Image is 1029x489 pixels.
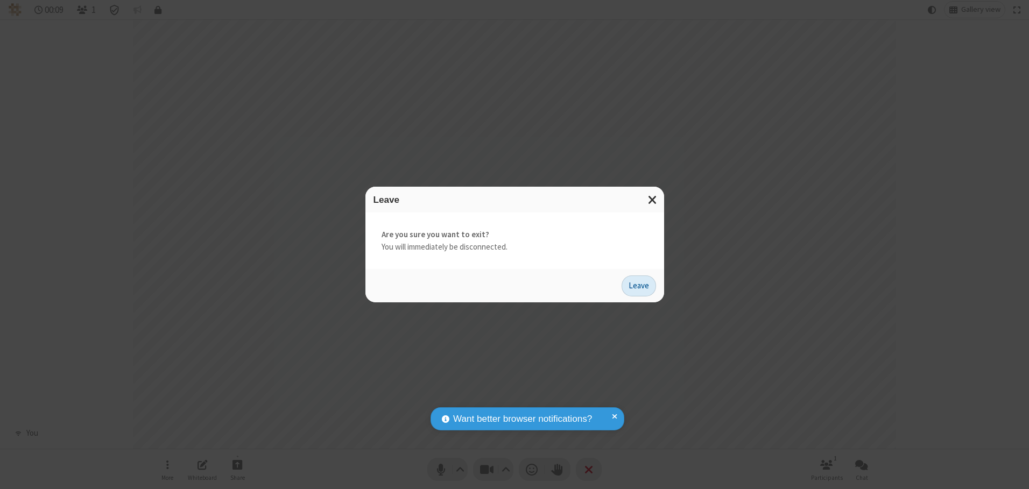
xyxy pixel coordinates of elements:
button: Leave [622,275,656,297]
button: Close modal [642,187,664,213]
h3: Leave [373,195,656,205]
div: You will immediately be disconnected. [365,212,664,269]
strong: Are you sure you want to exit? [382,229,648,241]
span: Want better browser notifications? [453,412,592,426]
